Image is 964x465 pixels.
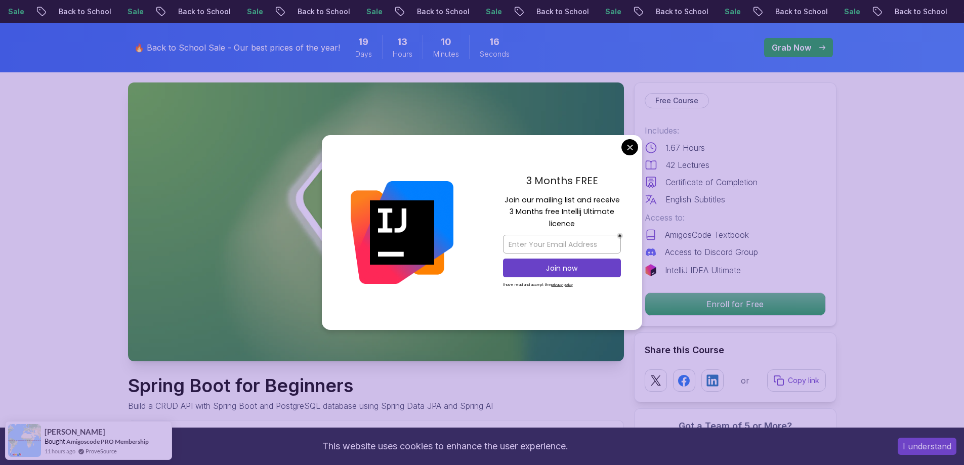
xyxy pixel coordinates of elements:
p: 🔥 Back to School Sale - Our best prices of the year! [134,41,340,54]
span: Hours [393,49,412,59]
p: Sale [476,7,509,17]
p: Back to School [288,7,357,17]
p: Sale [715,7,747,17]
p: English Subtitles [665,193,725,205]
p: Access to Discord Group [665,246,758,258]
p: Sale [357,7,389,17]
span: Minutes [433,49,459,59]
p: Back to School [646,7,715,17]
a: ProveSource [86,447,117,455]
p: Free Course [655,96,698,106]
img: spring-boot-for-beginners_thumbnail [128,82,624,361]
p: Back to School [766,7,834,17]
p: Enroll for Free [645,293,825,315]
p: Sale [834,7,867,17]
p: Back to School [169,7,237,17]
h2: Share this Course [645,343,826,357]
span: Days [355,49,372,59]
p: 1.67 Hours [665,142,705,154]
p: Copy link [788,375,819,386]
h3: Got a Team of 5 or More? [645,419,826,433]
span: 11 hours ago [45,447,75,455]
p: Back to School [407,7,476,17]
p: Grab Now [772,41,811,54]
h1: Spring Boot for Beginners [128,375,493,396]
span: Seconds [480,49,510,59]
p: Certificate of Completion [665,176,758,188]
span: [PERSON_NAME] [45,428,105,436]
a: Amigoscode PRO Membership [66,438,149,445]
button: Enroll for Free [645,292,826,316]
span: 16 Seconds [489,35,499,49]
button: Accept cookies [898,438,956,455]
p: Build a CRUD API with Spring Boot and PostgreSQL database using Spring Data JPA and Spring AI [128,400,493,412]
div: This website uses cookies to enhance the user experience. [8,435,883,457]
p: Includes: [645,124,826,137]
p: 42 Lectures [665,159,709,171]
p: or [741,374,749,387]
span: 13 Hours [397,35,407,49]
p: Sale [237,7,270,17]
p: IntelliJ IDEA Ultimate [665,264,741,276]
span: Bought [45,437,65,445]
span: 19 Days [358,35,368,49]
p: AmigosCode Textbook [665,229,749,241]
p: Sale [596,7,628,17]
p: Back to School [527,7,596,17]
p: Back to School [49,7,118,17]
img: provesource social proof notification image [8,424,41,457]
button: Copy link [767,369,826,392]
p: Access to: [645,212,826,224]
span: 10 Minutes [441,35,451,49]
p: Sale [118,7,150,17]
img: jetbrains logo [645,264,657,276]
p: Back to School [885,7,954,17]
